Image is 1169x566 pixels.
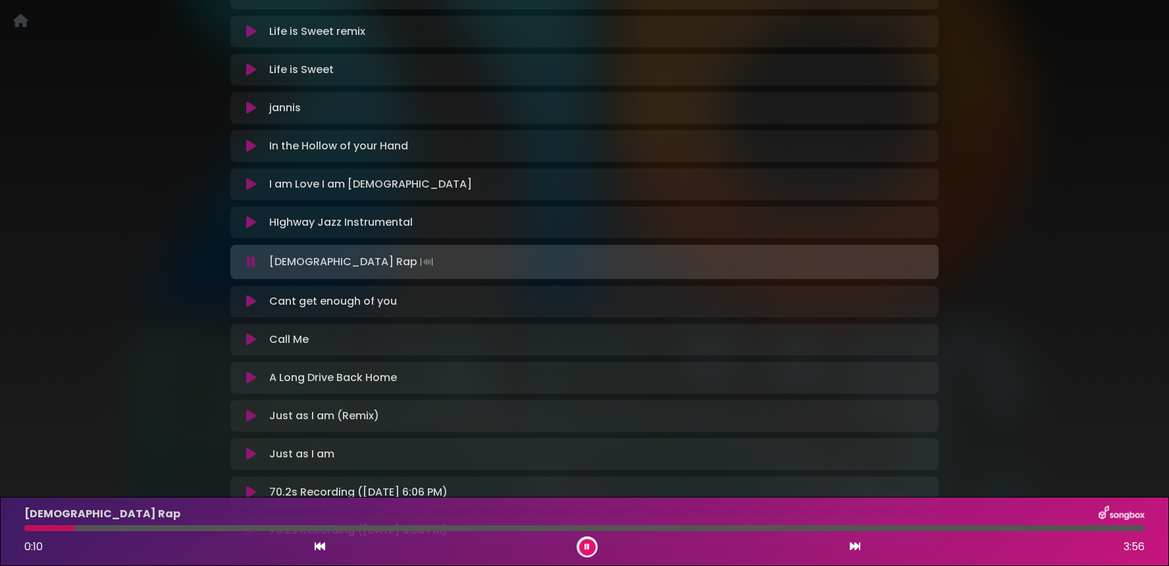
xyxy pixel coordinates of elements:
p: Call Me [269,332,309,347]
span: 0:10 [24,539,43,554]
p: In the Hollow of your Hand [269,138,408,154]
p: Just as I am [269,446,334,462]
p: [DEMOGRAPHIC_DATA] Rap [269,253,436,271]
p: jannis [269,100,301,116]
p: [DEMOGRAPHIC_DATA] Rap [24,506,180,522]
p: I am Love I am [DEMOGRAPHIC_DATA] [269,176,472,192]
p: Life is Sweet [269,62,334,78]
p: A Long Drive Back Home [269,370,397,386]
p: Just as I am (Remix) [269,408,379,424]
p: HIghway Jazz Instrumental [269,215,413,230]
img: waveform4.gif [417,253,436,271]
img: songbox-logo-white.png [1099,505,1145,523]
p: Life is Sweet remix [269,24,365,39]
p: 70.2s Recording ([DATE] 6:06 PM) [269,484,448,500]
span: 3:56 [1124,539,1145,555]
p: Cant get enough of you [269,294,397,309]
